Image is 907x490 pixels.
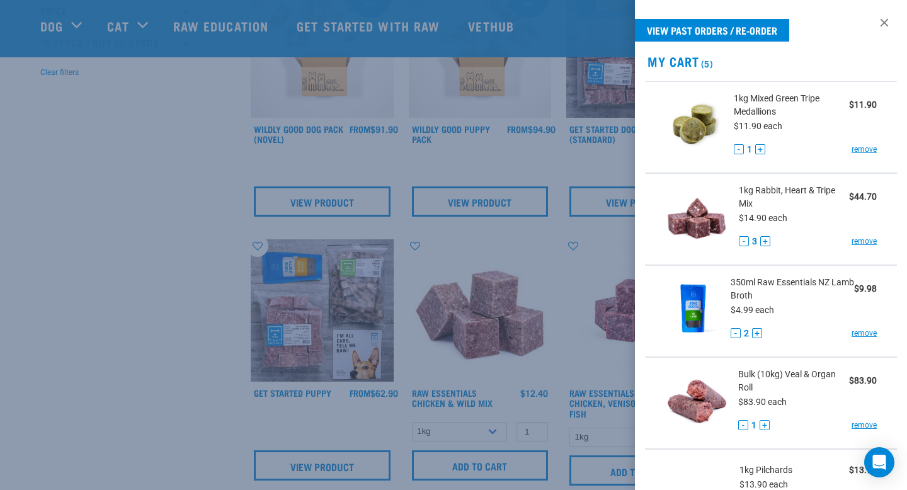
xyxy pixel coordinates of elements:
[849,191,877,202] strong: $44.70
[852,419,877,431] a: remove
[739,464,792,477] span: 1kg Pilchards
[739,479,788,489] span: $13.90 each
[744,327,749,340] span: 2
[852,144,877,155] a: remove
[635,54,907,69] h2: My Cart
[755,144,765,154] button: +
[739,184,849,210] span: 1kg Rabbit, Heart & Tripe Mix
[734,92,849,118] span: 1kg Mixed Green Tripe Medallions
[734,144,744,154] button: -
[635,19,789,42] a: View past orders / re-order
[738,368,849,394] span: Bulk (10kg) Veal & Organ Roll
[739,213,787,223] span: $14.90 each
[739,236,749,246] button: -
[731,305,774,315] span: $4.99 each
[731,328,741,338] button: -
[665,184,729,249] img: Rabbit, Heart & Tripe Mix
[760,420,770,430] button: +
[854,283,877,293] strong: $9.98
[731,276,854,302] span: 350ml Raw Essentials NZ Lamb Broth
[752,328,762,338] button: +
[849,100,877,110] strong: $11.90
[665,276,721,341] img: Raw Essentials NZ Lamb Broth
[752,235,757,248] span: 3
[665,92,724,157] img: Mixed Green Tripe Medallions
[665,368,729,433] img: Veal & Organ Roll
[734,121,782,131] span: $11.90 each
[849,375,877,385] strong: $83.90
[852,328,877,339] a: remove
[760,236,770,246] button: +
[849,465,877,475] strong: $13.90
[751,419,756,432] span: 1
[738,420,748,430] button: -
[864,447,894,477] div: Open Intercom Messenger
[699,61,714,66] span: (5)
[738,397,787,407] span: $83.90 each
[747,143,752,156] span: 1
[852,236,877,247] a: remove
